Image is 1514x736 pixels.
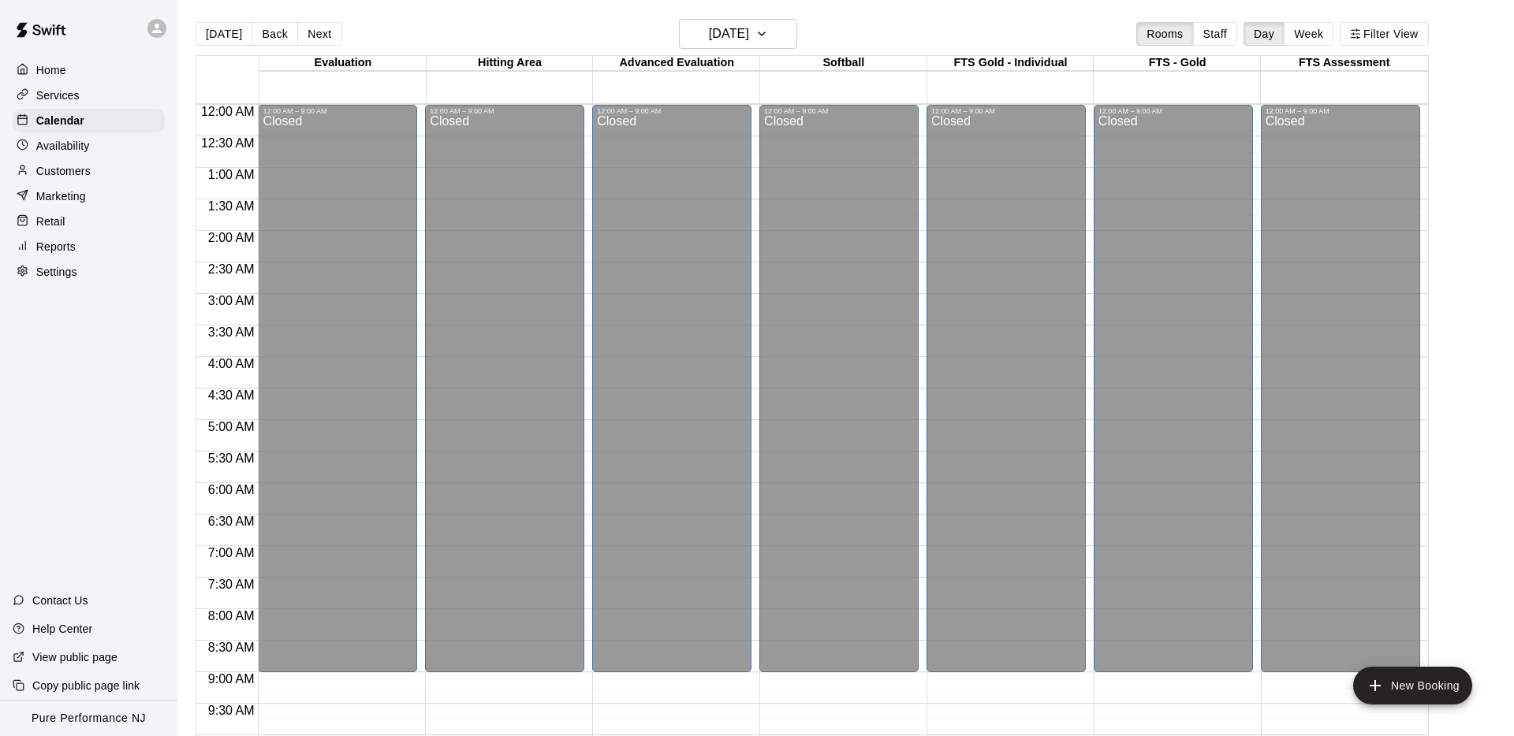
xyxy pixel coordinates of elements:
[1266,107,1415,115] div: 12:00 AM – 9:00 AM
[13,184,165,208] a: Marketing
[197,136,259,150] span: 12:30 AM
[13,84,165,107] a: Services
[679,19,797,49] button: [DATE]
[204,515,259,528] span: 6:30 AM
[36,264,77,280] p: Settings
[13,109,165,132] a: Calendar
[204,168,259,181] span: 1:00 AM
[204,294,259,307] span: 3:00 AM
[204,357,259,370] span: 4:00 AM
[204,199,259,213] span: 1:30 AM
[1136,22,1193,46] button: Rooms
[597,107,747,115] div: 12:00 AM – 9:00 AM
[263,107,412,115] div: 12:00 AM – 9:00 AM
[1094,105,1253,672] div: 12:00 AM – 9:00 AM: Closed
[13,134,165,158] a: Availability
[592,105,751,672] div: 12:00 AM – 9:00 AM: Closed
[430,115,580,678] div: Closed
[204,483,259,496] span: 6:00 AM
[1244,22,1285,46] button: Day
[13,210,165,233] a: Retail
[252,22,298,46] button: Back
[204,578,259,591] span: 7:30 AM
[36,239,76,255] p: Reports
[36,163,91,179] p: Customers
[709,23,749,45] h6: [DATE]
[1094,56,1261,71] div: FTS - Gold
[36,138,90,154] p: Availability
[931,115,1081,678] div: Closed
[425,105,584,672] div: 12:00 AM – 9:00 AM: Closed
[32,649,117,665] p: View public page
[13,159,165,183] a: Customers
[259,56,427,71] div: Evaluation
[430,107,580,115] div: 12:00 AM – 9:00 AM
[1261,56,1428,71] div: FTS Assessment
[1193,22,1238,46] button: Staff
[297,22,341,46] button: Next
[263,115,412,678] div: Closed
[593,56,760,71] div: Advanced Evaluation
[204,546,259,559] span: 7:00 AM
[759,105,919,672] div: 12:00 AM – 9:00 AM: Closed
[427,56,594,71] div: Hitting Area
[32,621,92,637] p: Help Center
[1284,22,1333,46] button: Week
[204,452,259,465] span: 5:30 AM
[927,56,1094,71] div: FTS Gold - Individual
[204,704,259,717] span: 9:30 AM
[36,188,86,204] p: Marketing
[204,641,259,654] span: 8:30 AM
[760,56,927,71] div: Softball
[13,235,165,258] a: Reports
[32,593,88,608] p: Contact Us
[764,107,914,115] div: 12:00 AM – 9:00 AM
[204,609,259,623] span: 8:00 AM
[258,105,417,672] div: 12:00 AM – 9:00 AM: Closed
[32,710,146,727] p: Pure Performance NJ
[597,115,747,678] div: Closed
[204,231,259,244] span: 2:00 AM
[197,105,259,118] span: 12:00 AM
[1261,105,1420,672] div: 12:00 AM – 9:00 AM: Closed
[204,420,259,433] span: 5:00 AM
[36,62,66,78] p: Home
[764,115,914,678] div: Closed
[204,672,259,686] span: 9:00 AM
[196,22,252,46] button: [DATE]
[13,260,165,284] a: Settings
[204,325,259,339] span: 3:30 AM
[1340,22,1428,46] button: Filter View
[931,107,1081,115] div: 12:00 AM – 9:00 AM
[204,262,259,276] span: 2:30 AM
[1353,667,1472,704] button: add
[36,87,80,103] p: Services
[1098,115,1248,678] div: Closed
[13,58,165,82] a: Home
[36,214,65,229] p: Retail
[36,113,84,128] p: Calendar
[1098,107,1248,115] div: 12:00 AM – 9:00 AM
[204,388,259,402] span: 4:30 AM
[927,105,1086,672] div: 12:00 AM – 9:00 AM: Closed
[1266,115,1415,678] div: Closed
[32,678,140,693] p: Copy public page link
